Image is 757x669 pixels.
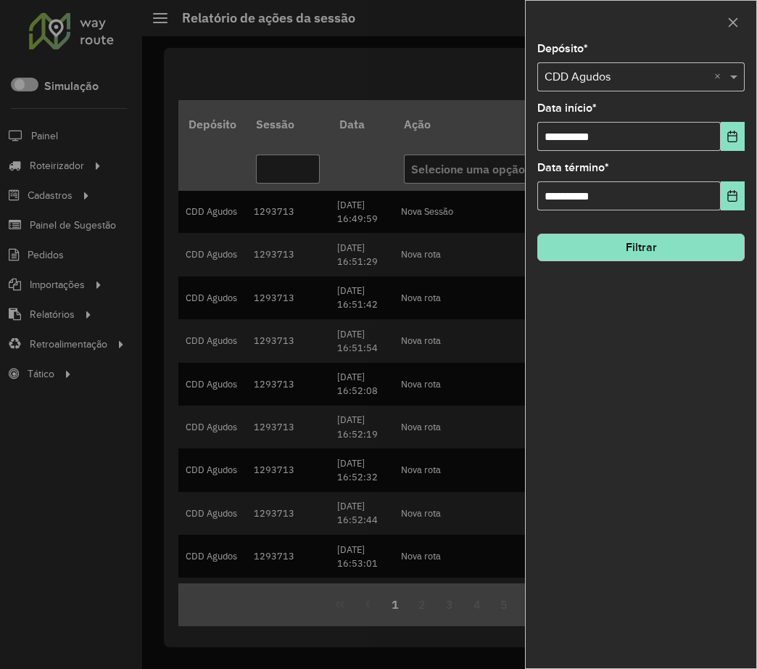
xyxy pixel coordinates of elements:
[537,40,588,57] label: Depósito
[537,159,609,176] label: Data término
[714,68,727,86] span: Clear all
[721,122,745,151] button: Choose Date
[721,181,745,210] button: Choose Date
[537,99,597,117] label: Data início
[537,234,745,261] button: Filtrar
